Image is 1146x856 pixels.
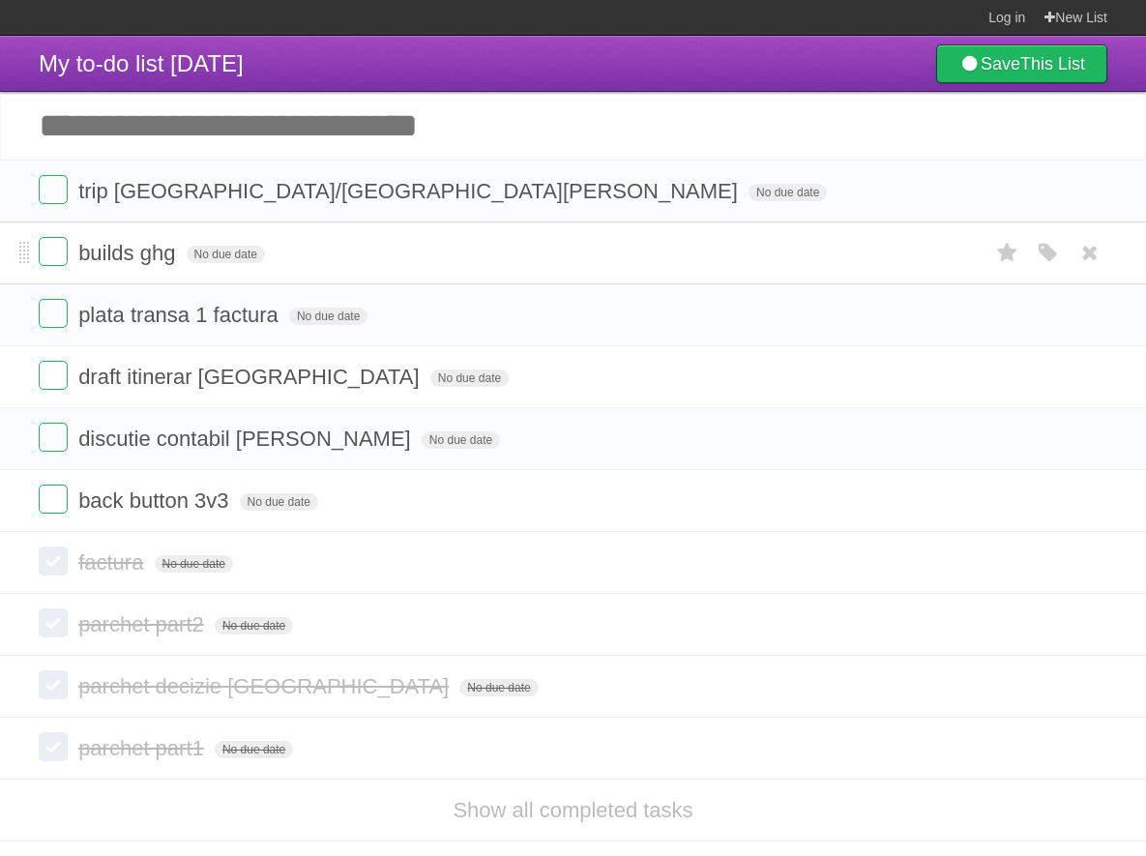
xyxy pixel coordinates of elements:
span: No due date [459,679,538,696]
span: No due date [240,493,318,511]
label: Done [39,299,68,328]
span: No due date [215,617,293,635]
label: Done [39,670,68,699]
span: No due date [187,246,265,263]
span: No due date [422,431,500,449]
span: parchet part1 [78,736,209,760]
span: plata transa 1 factura [78,303,283,327]
span: No due date [215,741,293,758]
span: No due date [749,184,827,201]
label: Done [39,237,68,266]
span: back button 3v3 [78,488,233,513]
label: Done [39,546,68,576]
span: No due date [289,308,367,325]
b: This List [1020,54,1085,74]
label: Done [39,423,68,452]
span: parchet decizie [GEOGRAPHIC_DATA] [78,674,454,698]
span: No due date [430,369,509,387]
span: factura [78,550,148,575]
label: Star task [989,237,1026,269]
span: trip [GEOGRAPHIC_DATA]/[GEOGRAPHIC_DATA][PERSON_NAME] [78,179,743,203]
span: draft itinerar [GEOGRAPHIC_DATA] [78,365,425,389]
span: My to-do list [DATE] [39,50,244,76]
label: Done [39,732,68,761]
label: Done [39,361,68,390]
label: Done [39,485,68,514]
label: Done [39,608,68,637]
a: Show all completed tasks [453,798,692,822]
span: discutie contabil [PERSON_NAME] [78,427,416,451]
span: parchet part2 [78,612,209,636]
a: SaveThis List [936,44,1107,83]
span: No due date [155,555,233,573]
label: Done [39,175,68,204]
span: builds ghg [78,241,180,265]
